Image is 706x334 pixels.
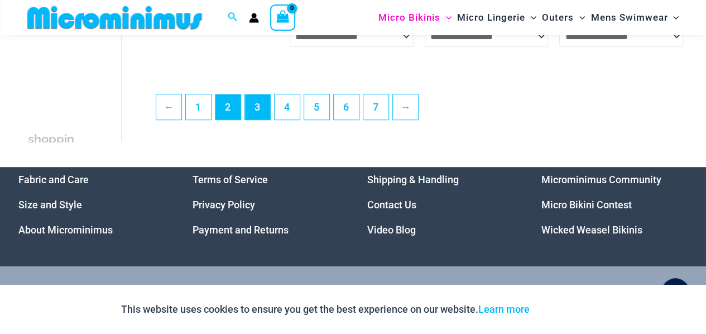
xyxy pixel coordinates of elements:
[376,3,454,32] a: Micro BikinisMenu ToggleMenu Toggle
[374,2,684,34] nav: Site Navigation
[193,199,255,211] a: Privacy Policy
[478,303,530,315] a: Learn more
[367,174,459,185] a: Shipping & Handling
[574,3,585,32] span: Menu Toggle
[228,11,238,25] a: Search icon link
[541,199,632,211] a: Micro Bikini Contest
[539,3,588,32] a: OutersMenu ToggleMenu Toggle
[588,3,681,32] a: Mens SwimwearMenu ToggleMenu Toggle
[541,224,642,236] a: Wicked Weasel Bikinis
[393,94,418,120] a: →
[18,167,165,242] nav: Menu
[590,3,667,32] span: Mens Swimwear
[541,167,688,242] nav: Menu
[367,199,416,211] a: Contact Us
[378,3,440,32] span: Micro Bikinis
[367,224,416,236] a: Video Blog
[18,174,89,185] a: Fabric and Care
[541,174,661,185] a: Microminimus Community
[275,94,300,120] a: Page 4
[193,167,339,242] nav: Menu
[23,5,206,30] img: MM SHOP LOGO FLAT
[334,94,359,120] a: Page 6
[667,3,679,32] span: Menu Toggle
[121,301,530,318] p: This website uses cookies to ensure you get the best experience on our website.
[18,167,165,242] aside: Footer Widget 1
[28,129,82,187] h3: Micro Bikinis
[541,167,688,242] aside: Footer Widget 4
[18,224,113,236] a: About Microminimus
[156,94,181,120] a: ←
[304,94,329,120] a: Page 5
[367,167,514,242] aside: Footer Widget 3
[249,13,259,23] a: Account icon link
[454,3,539,32] a: Micro LingerieMenu ToggleMenu Toggle
[193,167,339,242] aside: Footer Widget 2
[193,224,289,236] a: Payment and Returns
[28,132,74,165] span: shopping
[538,296,585,323] button: Accept
[457,3,525,32] span: Micro Lingerie
[367,167,514,242] nav: Menu
[245,94,270,120] a: Page 3
[440,3,452,32] span: Menu Toggle
[525,3,536,32] span: Menu Toggle
[186,94,211,120] a: Page 1
[270,4,296,30] a: View Shopping Cart, empty
[155,94,683,126] nav: Product Pagination
[542,3,574,32] span: Outers
[18,199,82,211] a: Size and Style
[215,94,241,120] span: Page 2
[193,174,268,185] a: Terms of Service
[363,94,388,120] a: Page 7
